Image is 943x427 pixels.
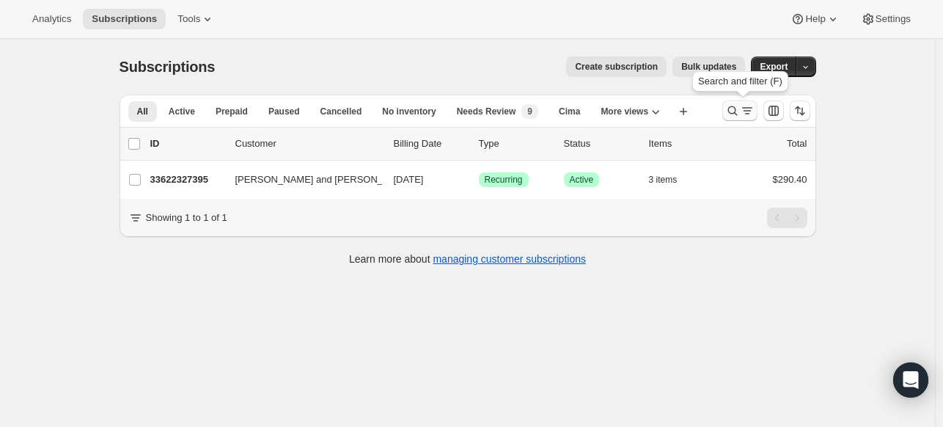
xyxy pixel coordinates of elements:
span: Recurring [485,174,523,186]
span: [DATE] [394,174,424,185]
span: $290.40 [773,174,807,185]
button: Subscriptions [83,9,166,29]
div: Items [649,136,722,151]
button: Create new view [672,101,695,122]
p: Total [787,136,807,151]
span: 3 items [649,174,678,186]
span: Export [760,61,788,73]
span: Needs Review [457,106,516,117]
p: ID [150,136,224,151]
p: Status [564,136,637,151]
span: Tools [177,13,200,25]
button: Settings [852,9,920,29]
span: Create subscription [575,61,658,73]
span: No inventory [382,106,436,117]
a: managing customer subscriptions [433,253,586,265]
span: Subscriptions [92,13,157,25]
button: Search and filter results [722,101,757,121]
p: Showing 1 to 1 of 1 [146,211,227,225]
span: Paused [268,106,300,117]
button: Bulk updates [672,56,745,77]
button: Tools [169,9,224,29]
span: More views [601,106,648,117]
div: Type [479,136,552,151]
button: Sort the results [790,101,810,121]
span: 9 [527,106,532,117]
p: Billing Date [394,136,467,151]
button: Customize table column order and visibility [763,101,784,121]
span: Cancelled [320,106,362,117]
span: Active [169,106,195,117]
span: Help [805,13,825,25]
p: Customer [235,136,382,151]
span: Prepaid [216,106,248,117]
span: Bulk updates [681,61,736,73]
p: Learn more about [349,252,586,266]
span: [PERSON_NAME] and [PERSON_NAME] [235,172,414,187]
div: IDCustomerBilling DateTypeStatusItemsTotal [150,136,807,151]
button: More views [592,101,669,122]
nav: Pagination [767,208,807,228]
button: Help [782,9,848,29]
span: Subscriptions [120,59,216,75]
button: Export [751,56,796,77]
div: Open Intercom Messenger [893,362,928,398]
button: [PERSON_NAME] and [PERSON_NAME] [227,168,373,191]
button: Create subscription [566,56,667,77]
span: Analytics [32,13,71,25]
span: All [137,106,148,117]
button: Analytics [23,9,80,29]
div: 33622327395[PERSON_NAME] and [PERSON_NAME][DATE]SuccessRecurringSuccessActive3 items$290.40 [150,169,807,190]
button: 3 items [649,169,694,190]
p: 33622327395 [150,172,224,187]
span: Cima [559,106,580,117]
span: Active [570,174,594,186]
span: Settings [876,13,911,25]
